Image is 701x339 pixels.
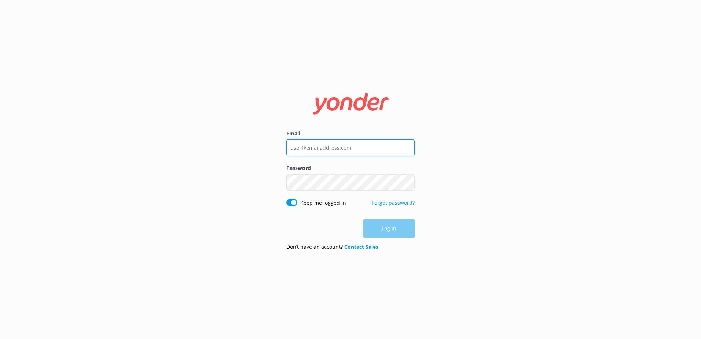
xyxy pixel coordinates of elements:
[344,243,378,250] a: Contact Sales
[400,175,415,190] button: Show password
[286,130,415,138] label: Email
[286,139,415,156] input: user@emailaddress.com
[300,199,346,207] label: Keep me logged in
[372,199,415,206] a: Forgot password?
[286,164,415,172] label: Password
[286,243,378,251] p: Don’t have an account?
